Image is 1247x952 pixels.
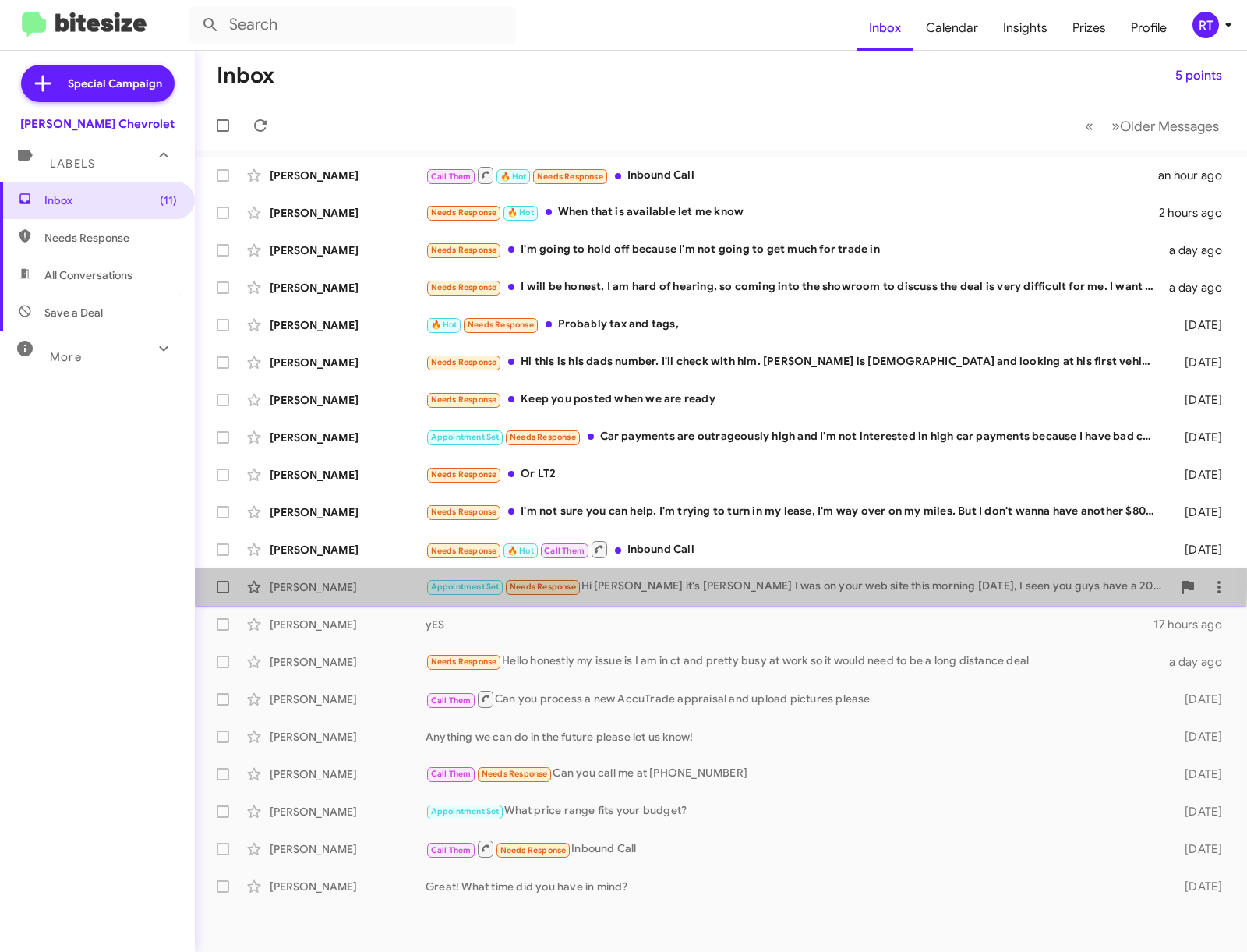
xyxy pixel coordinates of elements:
[431,282,497,292] span: Needs Response
[270,467,426,483] div: [PERSON_NAME]
[426,765,1164,783] div: Can you call me at [PHONE_NUMBER]
[426,729,1164,745] div: Anything we can do in the future please let us know!
[1175,62,1222,90] span: 5 points
[507,546,534,556] span: 🔥 Hot
[1164,654,1235,670] div: a day ago
[1111,116,1120,136] span: »
[1164,430,1235,445] div: [DATE]
[1163,62,1235,90] button: 5 points
[20,116,175,132] div: [PERSON_NAME] Chevrolet
[537,172,603,182] span: Needs Response
[431,695,472,706] span: Call Them
[426,617,1153,632] div: yES
[21,65,175,102] a: Special Campaign
[1118,5,1179,51] a: Profile
[544,546,585,556] span: Call Them
[426,802,1164,820] div: What price range fits your budget?
[1076,110,1228,142] nav: Page navigation example
[482,769,548,779] span: Needs Response
[1164,355,1235,370] div: [DATE]
[270,504,426,520] div: [PERSON_NAME]
[426,653,1164,671] div: Hello honestly my issue is I am in ct and pretty busy at work so it would need to be a long dista...
[510,582,576,592] span: Needs Response
[1164,392,1235,408] div: [DATE]
[1164,467,1235,483] div: [DATE]
[426,353,1164,371] div: Hi this is his dads number. I'll check with him. [PERSON_NAME] is [DEMOGRAPHIC_DATA] and looking ...
[1192,12,1219,38] div: RT
[1164,766,1235,782] div: [DATE]
[270,879,426,894] div: [PERSON_NAME]
[160,193,177,208] span: (11)
[507,207,534,218] span: 🔥 Hot
[270,804,426,819] div: [PERSON_NAME]
[189,6,516,44] input: Search
[431,769,472,779] span: Call Them
[270,205,426,221] div: [PERSON_NAME]
[270,430,426,445] div: [PERSON_NAME]
[426,391,1164,409] div: Keep you posted when we are ready
[431,806,500,816] span: Appointment Set
[270,392,426,408] div: [PERSON_NAME]
[270,692,426,707] div: [PERSON_NAME]
[426,203,1159,221] div: When that is available let me know
[1060,5,1118,51] a: Prizes
[426,879,1164,894] div: Great! What time did you have in mind?
[1159,205,1235,221] div: 2 hours ago
[270,280,426,296] div: [PERSON_NAME]
[431,357,497,367] span: Needs Response
[468,320,534,330] span: Needs Response
[913,5,991,51] a: Calendar
[426,278,1164,296] div: I will be honest, I am hard of hearing, so coming into the showroom to discuss the deal is very d...
[426,503,1164,521] div: I'm not sure you can help. I'm trying to turn in my lease, I'm way over on my miles. But I don't ...
[431,207,497,218] span: Needs Response
[1153,617,1235,632] div: 17 hours ago
[1164,729,1235,745] div: [DATE]
[1164,804,1235,819] div: [DATE]
[50,350,82,364] span: More
[270,654,426,670] div: [PERSON_NAME]
[50,157,95,171] span: Labels
[270,542,426,557] div: [PERSON_NAME]
[426,316,1164,334] div: Probably tax and tags,
[431,582,500,592] span: Appointment Set
[500,845,567,855] span: Needs Response
[1164,317,1235,333] div: [DATE]
[44,305,103,320] span: Save a Deal
[270,617,426,632] div: [PERSON_NAME]
[1076,110,1103,142] button: Previous
[510,432,576,442] span: Needs Response
[857,5,913,51] a: Inbox
[431,546,497,556] span: Needs Response
[500,172,527,182] span: 🔥 Hot
[270,766,426,782] div: [PERSON_NAME]
[1102,110,1228,142] button: Next
[991,5,1060,51] a: Insights
[431,395,497,405] span: Needs Response
[1158,168,1235,183] div: an hour ago
[1120,118,1219,135] span: Older Messages
[44,267,132,283] span: All Conversations
[426,578,1172,596] div: Hi [PERSON_NAME] it's [PERSON_NAME] I was on your web site this morning [DATE], I seen you guys h...
[44,193,177,208] span: Inbox
[270,579,426,595] div: [PERSON_NAME]
[426,689,1164,709] div: Can you process a new AccuTrade appraisal and upload pictures please
[270,317,426,333] div: [PERSON_NAME]
[426,465,1164,483] div: Or LT2
[431,172,472,182] span: Call Them
[1164,242,1235,258] div: a day ago
[431,320,457,330] span: 🔥 Hot
[270,242,426,258] div: [PERSON_NAME]
[1085,116,1093,136] span: «
[1179,12,1230,38] button: RT
[1164,879,1235,894] div: [DATE]
[1164,280,1235,296] div: a day ago
[431,432,500,442] span: Appointment Set
[431,845,472,855] span: Call Them
[426,165,1158,185] div: Inbound Call
[426,428,1164,446] div: Car payments are outrageously high and I'm not interested in high car payments because I have bad...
